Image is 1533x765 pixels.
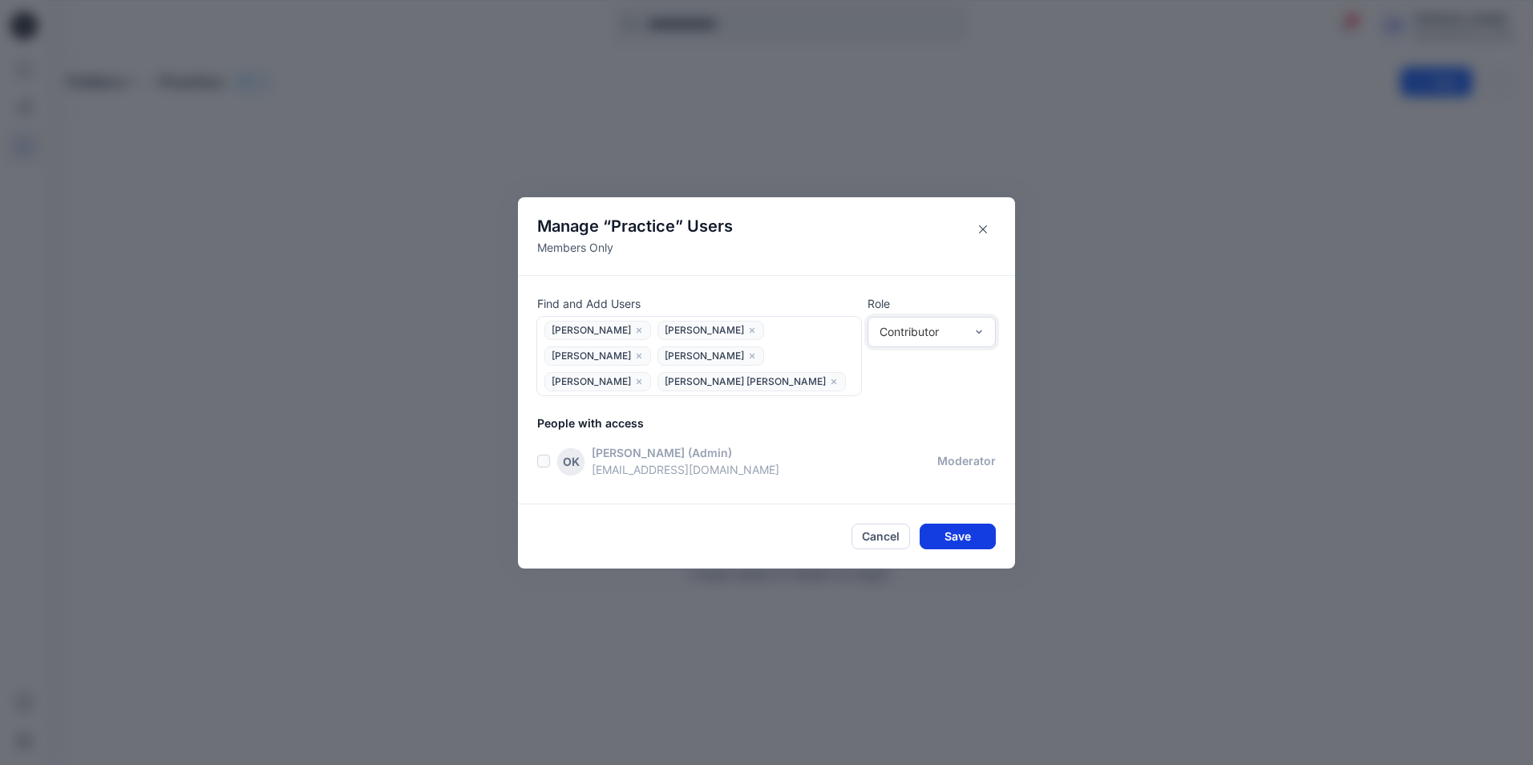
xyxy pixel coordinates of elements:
[829,374,839,390] button: close
[556,447,585,476] div: OK
[552,323,631,341] span: [PERSON_NAME]
[665,323,744,341] span: [PERSON_NAME]
[665,374,826,392] span: [PERSON_NAME] [PERSON_NAME]
[537,239,733,256] p: Members Only
[592,444,685,461] p: [PERSON_NAME]
[537,415,1015,431] p: People with access
[611,217,675,236] span: Practice
[970,217,996,242] button: Close
[634,374,644,390] button: close
[851,524,910,549] button: Cancel
[937,452,996,469] p: moderator
[537,295,861,312] p: Find and Add Users
[747,348,757,364] button: close
[688,444,732,461] p: (Admin)
[537,217,733,236] h4: Manage “ ” Users
[880,323,965,340] div: Contributor
[868,295,996,312] p: Role
[634,348,644,364] button: close
[592,461,937,478] p: [EMAIL_ADDRESS][DOMAIN_NAME]
[552,374,631,392] span: [PERSON_NAME]
[920,524,996,549] button: Save
[634,322,644,338] button: close
[665,349,744,366] span: [PERSON_NAME]
[747,322,757,338] button: close
[552,349,631,366] span: [PERSON_NAME]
